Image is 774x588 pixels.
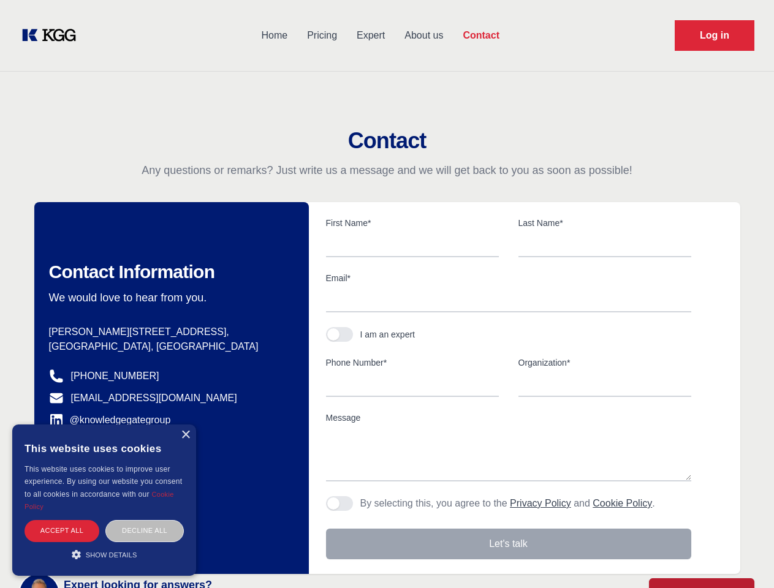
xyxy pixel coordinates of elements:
div: Close [181,431,190,440]
a: Contact [453,20,509,51]
a: Expert [347,20,395,51]
a: Privacy Policy [510,498,571,508]
label: Last Name* [518,217,691,229]
div: Show details [25,548,184,560]
div: Accept all [25,520,99,541]
iframe: Chat Widget [713,529,774,588]
h2: Contact Information [49,261,289,283]
button: Let's talk [326,529,691,559]
a: About us [395,20,453,51]
label: Organization* [518,356,691,369]
a: [PHONE_NUMBER] [71,369,159,383]
div: I am an expert [360,328,415,341]
a: @knowledgegategroup [49,413,171,428]
a: Home [251,20,297,51]
div: This website uses cookies [25,434,184,463]
p: [GEOGRAPHIC_DATA], [GEOGRAPHIC_DATA] [49,339,289,354]
span: Show details [86,551,137,559]
a: [EMAIL_ADDRESS][DOMAIN_NAME] [71,391,237,405]
a: Request Demo [675,20,754,51]
p: By selecting this, you agree to the and . [360,496,655,511]
a: Cookie Policy [25,491,174,510]
label: First Name* [326,217,499,229]
span: This website uses cookies to improve user experience. By using our website you consent to all coo... [25,465,182,499]
label: Phone Number* [326,356,499,369]
label: Message [326,412,691,424]
h2: Contact [15,129,759,153]
div: Decline all [105,520,184,541]
a: KOL Knowledge Platform: Talk to Key External Experts (KEE) [20,26,86,45]
p: [PERSON_NAME][STREET_ADDRESS], [49,325,289,339]
a: Cookie Policy [593,498,652,508]
label: Email* [326,272,691,284]
p: Any questions or remarks? Just write us a message and we will get back to you as soon as possible! [15,163,759,178]
p: We would love to hear from you. [49,290,289,305]
a: Pricing [297,20,347,51]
